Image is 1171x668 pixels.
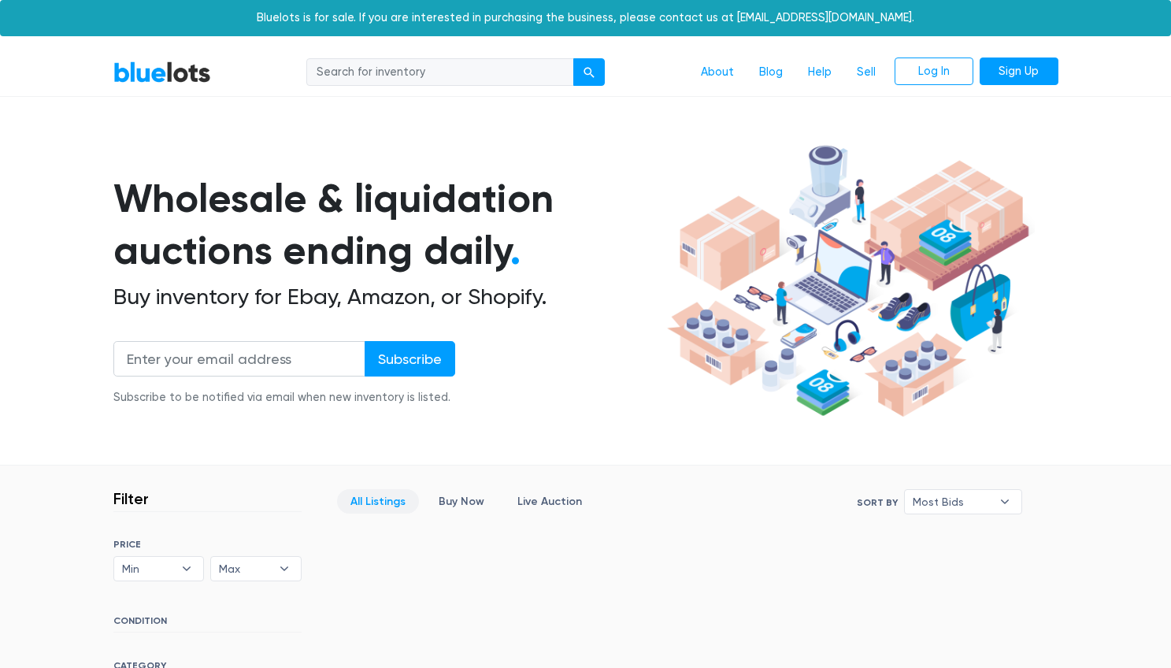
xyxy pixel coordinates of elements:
h3: Filter [113,489,149,508]
a: Blog [747,58,795,87]
span: . [510,227,521,274]
a: Live Auction [504,489,595,514]
h2: Buy inventory for Ebay, Amazon, or Shopify. [113,284,661,310]
input: Subscribe [365,341,455,377]
b: ▾ [170,557,203,581]
a: Help [795,58,844,87]
a: BlueLots [113,61,211,83]
h1: Wholesale & liquidation auctions ending daily [113,173,661,277]
span: Min [122,557,174,581]
b: ▾ [268,557,301,581]
h6: CONDITION [113,615,302,633]
a: All Listings [337,489,419,514]
a: Sign Up [980,58,1058,86]
input: Search for inventory [306,58,574,87]
b: ▾ [988,490,1021,514]
span: Most Bids [913,490,991,514]
img: hero-ee84e7d0318cb26816c560f6b4441b76977f77a177738b4e94f68c95b2b83dbb.png [661,138,1035,425]
a: Log In [895,58,973,86]
a: Sell [844,58,888,87]
h6: PRICE [113,539,302,550]
label: Sort By [857,495,898,510]
div: Subscribe to be notified via email when new inventory is listed. [113,389,455,406]
a: Buy Now [425,489,498,514]
span: Max [219,557,271,581]
input: Enter your email address [113,341,365,377]
a: About [688,58,747,87]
